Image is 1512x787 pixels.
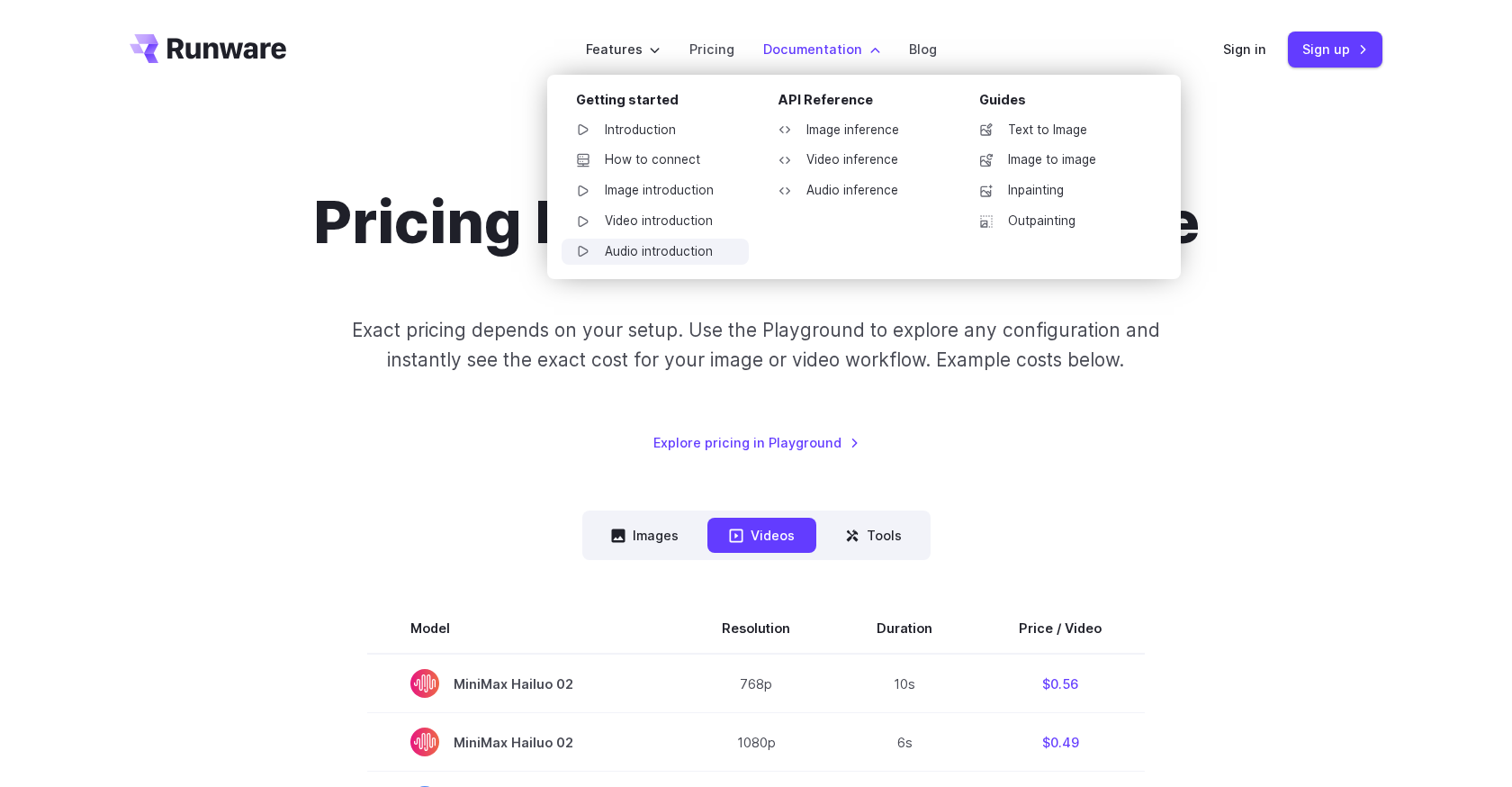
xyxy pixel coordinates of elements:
[318,315,1194,375] p: Exact pricing depends on your setup. Use the Playground to explore any configuration and instantl...
[976,713,1145,772] td: $0.49
[562,239,749,266] a: Audio introduction
[679,603,833,654] th: Resolution
[589,518,700,553] button: Images
[823,518,923,553] button: Tools
[689,39,734,59] a: Pricing
[586,39,661,59] label: Features
[909,39,937,59] a: Blog
[965,147,1152,174] a: Image to image
[576,89,749,117] div: Getting started
[763,39,880,59] label: Documentation
[763,117,950,144] a: Image inference
[707,518,816,553] button: Videos
[763,177,950,204] a: Audio inference
[1288,32,1382,67] a: Sign up
[679,713,833,772] td: 1080p
[313,186,1200,258] h1: Pricing based on what you use
[562,177,749,204] a: Image introduction
[367,603,679,654] th: Model
[965,117,1152,144] a: Text to Image
[679,654,833,713] td: 768p
[833,603,976,654] th: Duration
[562,208,749,235] a: Video introduction
[979,89,1152,117] div: Guides
[1223,39,1266,59] a: Sign in
[562,117,749,144] a: Introduction
[778,89,950,117] div: API Reference
[130,34,286,63] a: Go to /
[965,208,1152,235] a: Outpainting
[410,669,635,698] span: MiniMax Hailuo 02
[833,713,976,772] td: 6s
[965,177,1152,204] a: Inpainting
[410,728,635,756] span: MiniMax Hailuo 02
[976,603,1145,654] th: Price / Video
[562,147,749,174] a: How to connect
[653,432,859,453] a: Explore pricing in Playground
[763,147,950,174] a: Video inference
[976,654,1145,713] td: $0.56
[833,654,976,713] td: 10s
